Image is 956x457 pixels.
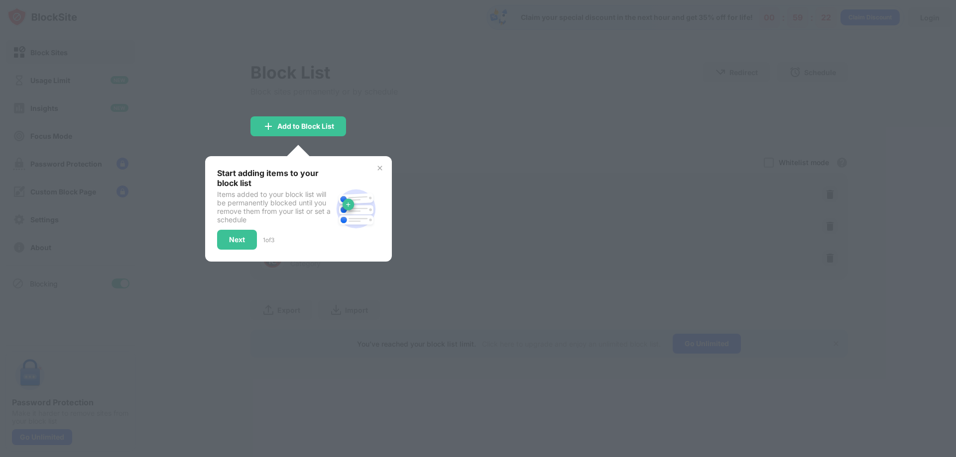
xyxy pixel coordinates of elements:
div: Items added to your block list will be permanently blocked until you remove them from your list o... [217,190,332,224]
div: Next [229,236,245,244]
div: Start adding items to your block list [217,168,332,188]
img: x-button.svg [376,164,384,172]
div: 1 of 3 [263,236,274,244]
div: Add to Block List [277,122,334,130]
img: block-site.svg [332,185,380,233]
